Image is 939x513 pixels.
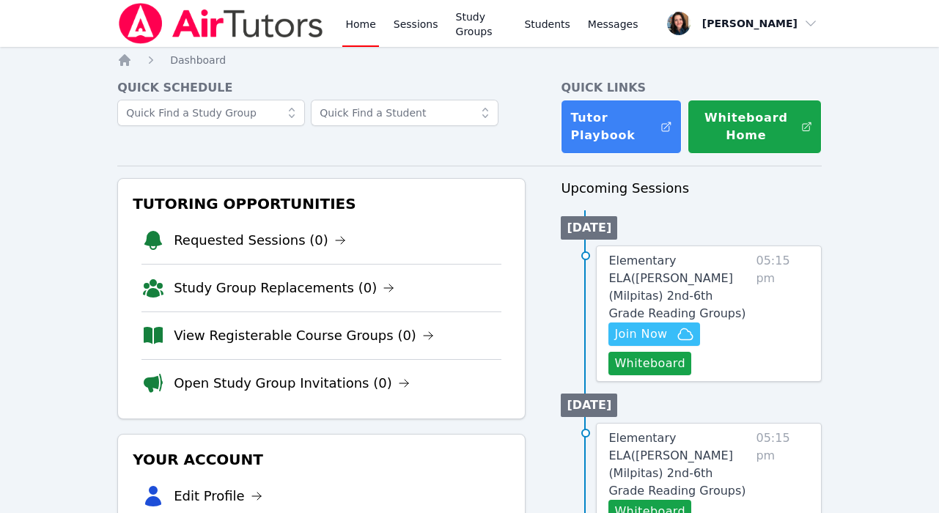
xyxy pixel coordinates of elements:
a: Tutor Playbook [561,100,682,154]
button: Join Now [608,322,699,346]
a: Edit Profile [174,486,262,506]
span: Join Now [614,325,667,343]
a: Dashboard [170,53,226,67]
span: 05:15 pm [756,252,809,375]
button: Whiteboard [608,352,691,375]
span: Elementary ELA ( [PERSON_NAME] (Milpitas) 2nd-6th Grade Reading Groups ) [608,254,745,320]
h4: Quick Schedule [117,79,526,97]
a: Elementary ELA([PERSON_NAME] (Milpitas) 2nd-6th Grade Reading Groups) [608,252,750,322]
button: Whiteboard Home [688,100,822,154]
li: [DATE] [561,394,617,417]
h4: Quick Links [561,79,822,97]
span: Messages [588,17,638,32]
a: Open Study Group Invitations (0) [174,373,410,394]
a: Elementary ELA([PERSON_NAME] (Milpitas) 2nd-6th Grade Reading Groups) [608,429,750,500]
a: View Registerable Course Groups (0) [174,325,434,346]
h3: Tutoring Opportunities [130,191,513,217]
a: Requested Sessions (0) [174,230,346,251]
span: Dashboard [170,54,226,66]
a: Study Group Replacements (0) [174,278,394,298]
li: [DATE] [561,216,617,240]
h3: Upcoming Sessions [561,178,822,199]
nav: Breadcrumb [117,53,822,67]
h3: Your Account [130,446,513,473]
input: Quick Find a Study Group [117,100,305,126]
input: Quick Find a Student [311,100,498,126]
img: Air Tutors [117,3,325,44]
span: Elementary ELA ( [PERSON_NAME] (Milpitas) 2nd-6th Grade Reading Groups ) [608,431,745,498]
